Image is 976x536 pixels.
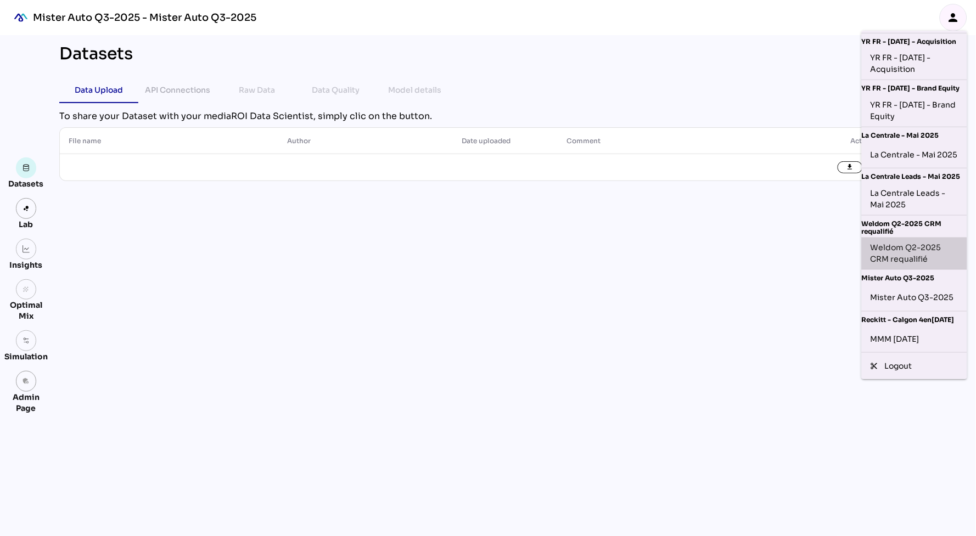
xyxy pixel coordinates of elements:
[846,163,854,171] i: file_download
[871,52,958,75] div: YR FR - [DATE] - Acquisition
[33,11,256,24] div: Mister Auto Q3-2025 - Mister Auto Q3-2025
[239,83,275,97] div: Raw Data
[59,110,952,123] div: To share your Dataset with your mediaROI Data Scientist, simply clic on the button.
[9,178,44,189] div: Datasets
[4,300,48,321] div: Optimal Mix
[862,80,967,94] div: YR FR - [DATE] - Brand Equity
[312,83,360,97] div: Data Quality
[777,128,951,154] th: Actions
[871,146,958,163] div: La Centrale - Mai 2025
[23,205,30,212] img: lab.svg
[145,83,211,97] div: API Connections
[75,83,123,97] div: Data Upload
[23,164,30,172] img: data.svg
[60,128,278,154] th: File name
[871,242,958,265] div: Weldom Q2-2025 CRM requalifié
[9,5,33,30] div: mediaROI
[278,128,453,154] th: Author
[389,83,442,97] div: Model details
[23,286,30,294] i: grain
[4,392,48,414] div: Admin Page
[862,312,967,326] div: Reckitt - Calgon 4en[DATE]
[4,351,48,362] div: Simulation
[862,216,967,238] div: Weldom Q2-2025 CRM requalifié
[23,377,30,385] i: admin_panel_settings
[862,127,967,142] div: La Centrale - Mai 2025
[862,270,967,284] div: Mister Auto Q3-2025
[885,360,958,372] div: Logout
[453,128,558,154] th: Date uploaded
[871,289,958,307] div: Mister Auto Q3-2025
[862,33,967,48] div: YR FR - [DATE] - Acquisition
[59,44,133,64] div: Datasets
[871,330,958,348] div: MMM [DATE]
[947,11,960,24] i: person
[14,219,38,230] div: Lab
[23,337,30,345] img: settings.svg
[862,168,967,183] div: La Centrale Leads - Mai 2025
[23,245,30,253] img: graph.svg
[10,259,43,270] div: Insights
[871,362,878,370] i: content_cut
[871,188,958,211] div: La Centrale Leads - Mai 2025
[871,99,958,122] div: YR FR - [DATE] - Brand Equity
[558,128,777,154] th: Comment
